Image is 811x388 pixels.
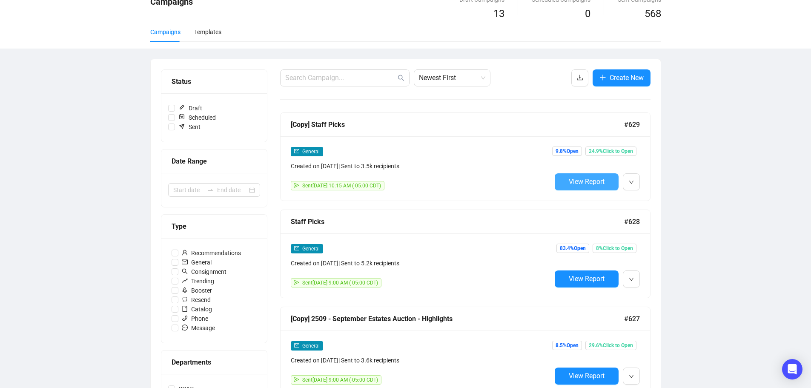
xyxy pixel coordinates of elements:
[150,27,181,37] div: Campaigns
[294,343,299,348] span: mail
[178,276,218,286] span: Trending
[294,377,299,382] span: send
[182,306,188,312] span: book
[585,8,590,20] span: 0
[194,27,221,37] div: Templates
[172,156,257,167] div: Date Range
[182,325,188,331] span: message
[599,74,606,81] span: plus
[178,323,218,333] span: Message
[182,259,188,265] span: mail
[172,357,257,368] div: Departments
[178,314,212,323] span: Phone
[782,359,802,379] div: Open Intercom Messenger
[556,244,589,253] span: 83.4% Open
[172,221,257,232] div: Type
[302,183,381,189] span: Sent [DATE] 10:15 AM (-05:00 CDT)
[552,147,582,156] span: 9.8% Open
[291,259,551,268] div: Created on [DATE] | Sent to 5.2k recipients
[624,216,640,227] span: #628
[419,70,485,86] span: Newest First
[178,248,244,258] span: Recommendations
[302,246,320,252] span: General
[291,356,551,365] div: Created on [DATE] | Sent to 3.6k recipients
[629,180,634,185] span: down
[175,122,204,132] span: Sent
[291,161,551,171] div: Created on [DATE] | Sent to 3.5k recipients
[593,69,651,86] button: Create New
[493,8,504,20] span: 13
[569,275,605,283] span: View Report
[291,313,624,324] div: [Copy] 2509 - September Estates Auction - Highlights
[207,187,214,193] span: swap-right
[178,258,215,267] span: General
[302,149,320,155] span: General
[182,278,188,284] span: rise
[610,72,644,83] span: Create New
[569,178,605,186] span: View Report
[576,74,583,81] span: download
[291,216,624,227] div: Staff Picks
[302,343,320,349] span: General
[555,270,619,287] button: View Report
[207,187,214,193] span: to
[629,277,634,282] span: down
[555,368,619,385] button: View Report
[182,268,188,274] span: search
[182,287,188,293] span: rocket
[178,295,214,305] span: Resend
[552,341,582,350] span: 8.5% Open
[172,76,257,87] div: Status
[302,377,378,383] span: Sent [DATE] 9:00 AM (-05:00 CDT)
[585,147,636,156] span: 24.9% Click to Open
[217,185,247,195] input: End date
[175,103,206,113] span: Draft
[285,73,396,83] input: Search Campaign...
[302,280,378,286] span: Sent [DATE] 9:00 AM (-05:00 CDT)
[280,210,651,298] a: Staff Picks#628mailGeneralCreated on [DATE]| Sent to 5.2k recipientssendSent[DATE] 9:00 AM (-05:0...
[182,250,188,256] span: user
[182,296,188,302] span: retweet
[629,374,634,379] span: down
[624,313,640,324] span: #627
[294,149,299,154] span: mail
[178,305,215,314] span: Catalog
[593,244,636,253] span: 8% Click to Open
[178,267,230,276] span: Consignment
[585,341,636,350] span: 29.6% Click to Open
[291,119,624,130] div: [Copy] Staff Picks
[173,185,203,195] input: Start date
[175,113,219,122] span: Scheduled
[555,173,619,190] button: View Report
[182,315,188,321] span: phone
[624,119,640,130] span: #629
[178,286,215,295] span: Booster
[645,8,661,20] span: 568
[294,280,299,285] span: send
[294,183,299,188] span: send
[280,112,651,201] a: [Copy] Staff Picks#629mailGeneralCreated on [DATE]| Sent to 3.5k recipientssendSent[DATE] 10:15 A...
[294,246,299,251] span: mail
[569,372,605,380] span: View Report
[398,75,404,81] span: search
